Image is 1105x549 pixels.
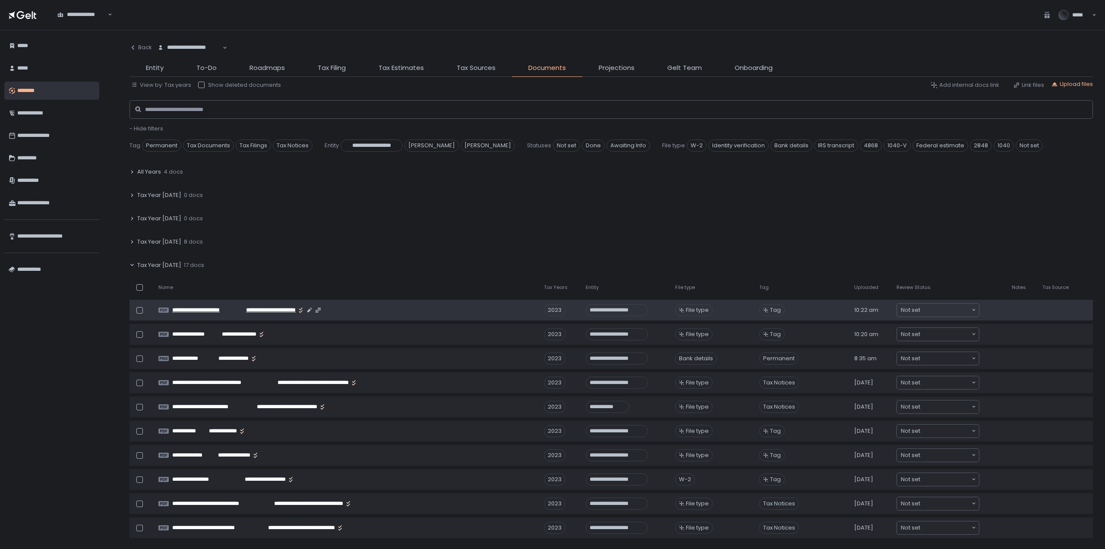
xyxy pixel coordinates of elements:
[901,403,920,411] span: Not set
[686,451,709,459] span: File type
[897,352,979,365] div: Search for option
[920,475,971,484] input: Search for option
[1042,284,1069,291] span: Tax Source
[164,168,183,176] span: 4 docs
[901,354,920,363] span: Not set
[184,238,203,246] span: 8 docs
[129,124,163,133] span: - Hide filters
[599,63,635,73] span: Projections
[686,379,709,387] span: File type
[142,140,181,152] span: Permanent
[137,261,181,269] span: Tax Year [DATE]
[586,284,599,291] span: Entity
[606,140,650,152] span: Awaiting Info
[897,473,979,486] div: Search for option
[544,328,565,340] div: 2023
[901,451,920,460] span: Not set
[686,403,709,411] span: File type
[675,284,695,291] span: File type
[686,500,709,508] span: File type
[901,499,920,508] span: Not set
[137,238,181,246] span: Tax Year [DATE]
[759,401,799,413] span: Tax Notices
[897,328,979,341] div: Search for option
[158,284,173,291] span: Name
[129,125,163,133] button: - Hide filters
[249,63,285,73] span: Roadmaps
[770,140,812,152] span: Bank details
[325,142,339,149] span: Entity
[901,475,920,484] span: Not set
[920,378,971,387] input: Search for option
[759,377,799,389] span: Tax Notices
[920,499,971,508] input: Search for option
[404,140,459,152] span: [PERSON_NAME]
[675,473,695,486] div: W-2
[759,498,799,510] span: Tax Notices
[544,449,565,461] div: 2023
[686,306,709,314] span: File type
[686,524,709,532] span: File type
[854,403,873,411] span: [DATE]
[901,378,920,387] span: Not set
[184,261,204,269] span: 17 docs
[544,377,565,389] div: 2023
[854,355,877,362] span: 8:35 am
[854,451,873,459] span: [DATE]
[854,524,873,532] span: [DATE]
[667,63,702,73] span: Gelt Team
[236,140,271,152] span: Tax Filings
[897,400,979,413] div: Search for option
[662,142,685,149] span: File type
[901,524,920,532] span: Not set
[137,191,181,199] span: Tax Year [DATE]
[770,330,781,338] span: Tag
[912,140,968,152] span: Federal estimate
[131,81,191,89] button: View by: Tax years
[759,522,799,534] span: Tax Notices
[527,142,551,149] span: Statuses
[137,168,161,176] span: All Years
[137,215,181,222] span: Tax Year [DATE]
[544,498,565,510] div: 2023
[129,39,152,56] button: Back
[129,142,140,149] span: Tag
[897,376,979,389] div: Search for option
[544,473,565,486] div: 2023
[854,500,873,508] span: [DATE]
[544,284,568,291] span: Tax Years
[770,476,781,483] span: Tag
[553,140,580,152] span: Not set
[884,140,911,152] span: 1040-V
[901,330,920,339] span: Not set
[1013,81,1044,89] button: Link files
[920,427,971,435] input: Search for option
[770,427,781,435] span: Tag
[814,140,858,152] span: IRS transcript
[528,63,566,73] span: Documents
[970,140,992,152] span: 2848
[735,63,773,73] span: Onboarding
[379,63,424,73] span: Tax Estimates
[184,215,203,222] span: 0 docs
[318,63,346,73] span: Tax Filing
[897,425,979,438] div: Search for option
[931,81,999,89] button: Add internal docs link
[854,476,873,483] span: [DATE]
[897,497,979,510] div: Search for option
[1016,140,1043,152] span: Not set
[1012,284,1026,291] span: Notes
[544,425,565,437] div: 2023
[1051,80,1093,88] button: Upload files
[686,427,709,435] span: File type
[897,449,979,462] div: Search for option
[770,306,781,314] span: Tag
[920,306,971,314] input: Search for option
[582,140,605,152] span: Done
[770,451,781,459] span: Tag
[897,304,979,317] div: Search for option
